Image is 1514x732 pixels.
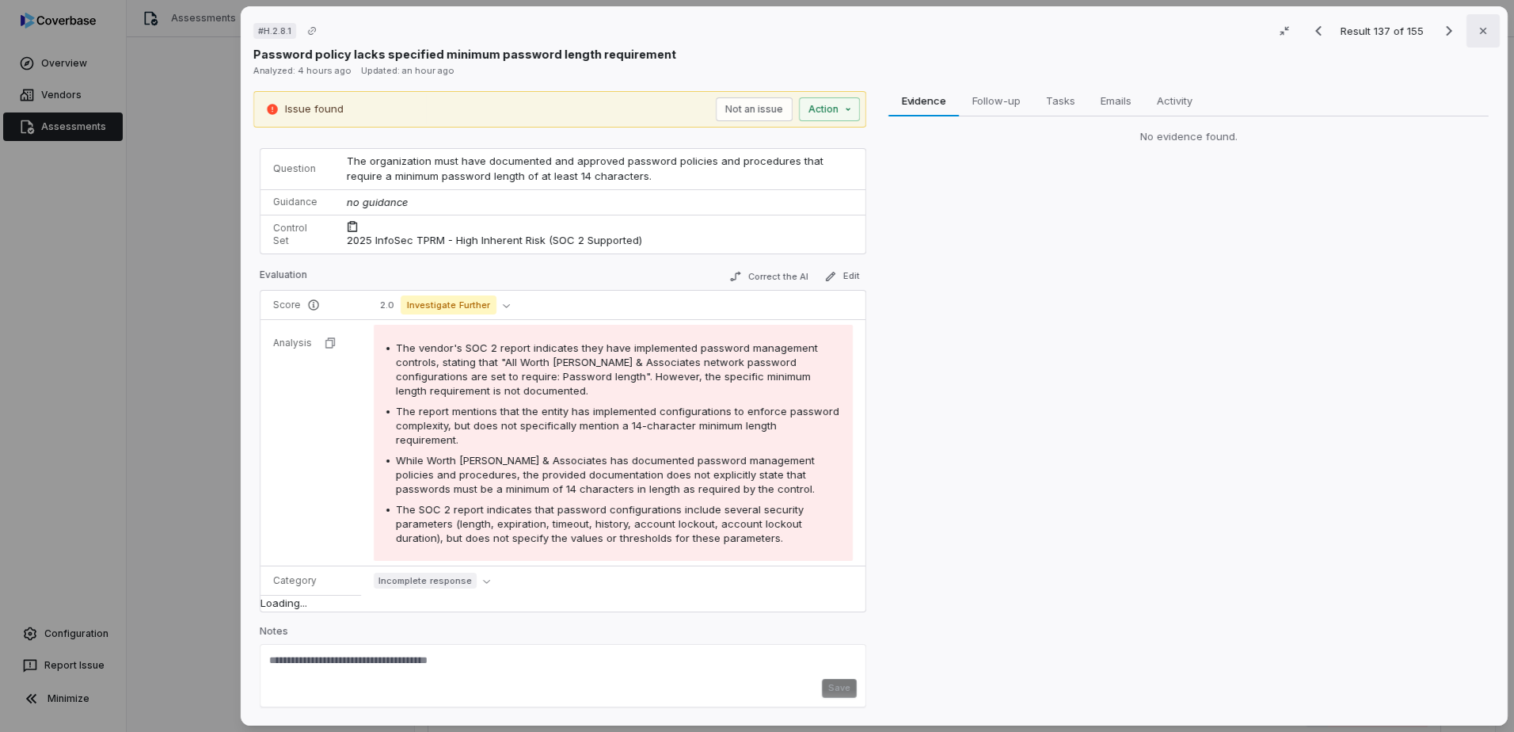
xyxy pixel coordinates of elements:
button: Next result [1433,21,1465,40]
span: While Worth [PERSON_NAME] & Associates has documented password management policies and procedures... [396,454,815,495]
span: Follow-up [966,90,1027,111]
button: Action [799,97,860,121]
button: Correct the AI [723,267,815,286]
span: # H.2.8.1 [258,25,291,37]
span: 2025 InfoSec TPRM - High Inherent Risk (SOC 2 Supported) [346,234,641,246]
p: Control Set [273,222,321,247]
div: Loading... [261,595,361,612]
span: Activity [1151,90,1199,111]
p: Guidance [273,196,321,208]
p: Score [273,299,348,311]
p: Category [273,574,348,587]
a: 2025 InfoSec TPRM - High Inherent Risk (SOC 2 Supported) [346,220,853,246]
span: Analyzed: 4 hours ago [253,65,352,76]
div: No evidence found. [888,129,1489,145]
p: Issue found [285,101,344,117]
span: The vendor's SOC 2 report indicates they have implemented password management controls, stating t... [396,341,818,397]
span: Investigate Further [401,295,496,315]
button: Edit [818,267,866,286]
span: no guidance [346,196,407,208]
button: 2.0Investigate Further [374,295,516,315]
span: Emails [1094,90,1138,111]
span: Tasks [1040,90,1082,111]
span: Updated: an hour ago [361,65,455,76]
p: Notes [260,625,866,644]
p: Question [273,162,321,175]
p: Password policy lacks specified minimum password length requirement [253,46,676,63]
button: Copy link [298,17,326,45]
p: Analysis [273,337,312,349]
span: The organization must have documented and approved password policies and procedures that require ... [346,154,826,183]
button: Not an issue [716,97,793,121]
span: Incomplete response [374,573,477,589]
p: Evaluation [260,269,307,288]
button: Previous result [1303,21,1334,40]
span: The SOC 2 report indicates that password configurations include several security parameters (leng... [396,503,804,544]
p: Result 137 of 155 [1341,22,1427,40]
span: The report mentions that the entity has implemented configurations to enforce password complexity... [396,405,839,446]
span: Evidence [896,90,953,111]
